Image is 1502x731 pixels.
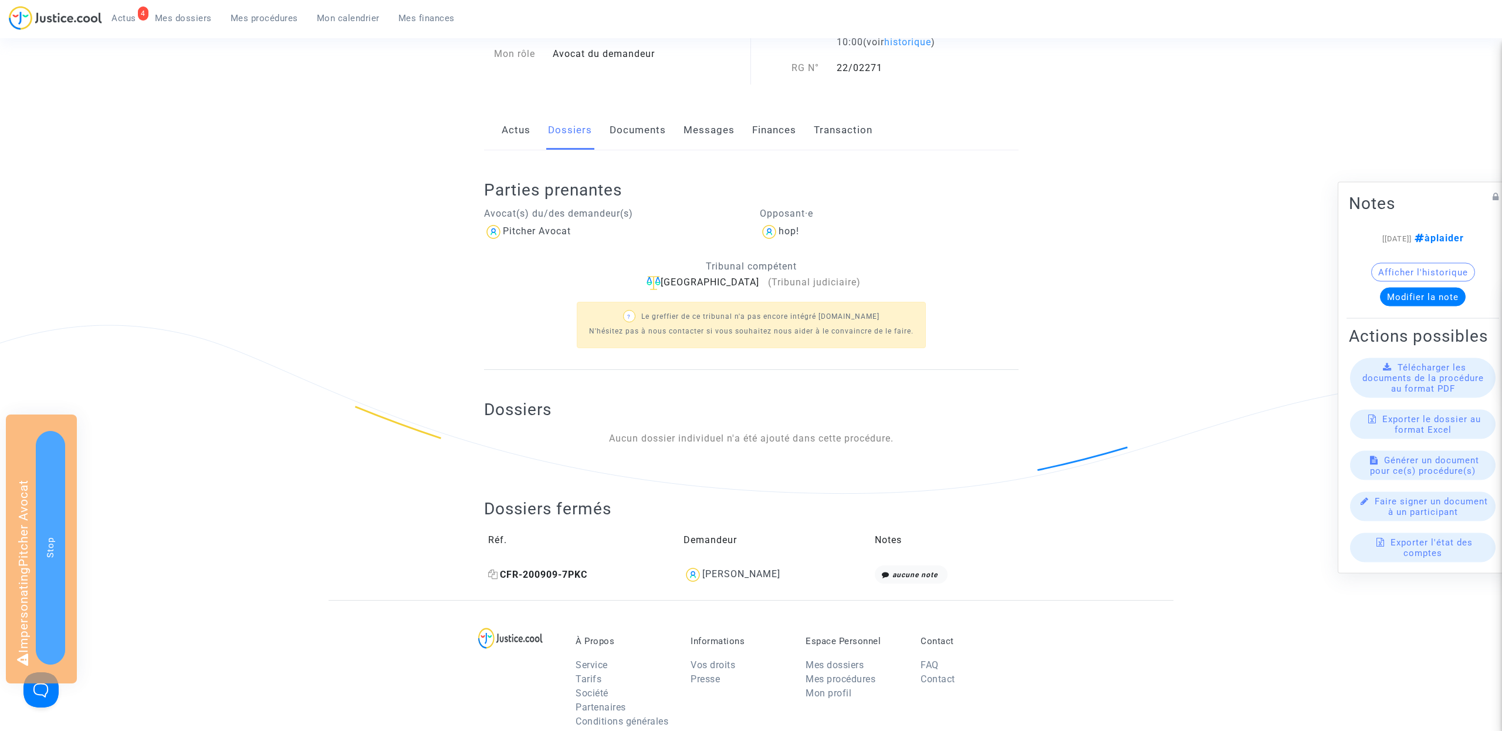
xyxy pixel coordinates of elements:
[544,47,751,61] div: Avocat du demandeur
[921,673,955,685] a: Contact
[484,223,503,241] img: icon-user.svg
[684,111,735,150] a: Messages
[576,702,626,713] a: Partenaires
[752,111,796,150] a: Finances
[863,36,935,48] span: (voir )
[484,399,552,420] h2: Dossiers
[138,6,148,21] div: 4
[307,9,389,27] a: Mon calendrier
[806,659,864,671] a: Mes dossiers
[488,569,587,580] span: CFR-200909-7PKC
[1412,232,1464,243] span: àplaider
[502,111,530,150] a: Actus
[760,223,779,241] img: icon-user.svg
[691,673,720,685] a: Presse
[691,659,735,671] a: Vos droits
[921,659,939,671] a: FAQ
[389,9,464,27] a: Mes finances
[398,13,455,23] span: Mes finances
[751,61,828,75] div: RG N°
[484,519,679,561] td: Réf.
[828,61,981,75] div: 22/02271
[548,111,592,150] a: Dossiers
[921,636,1018,646] p: Contact
[702,568,780,580] div: [PERSON_NAME]
[1382,413,1481,434] span: Exporter le dossier au format Excel
[475,47,544,61] div: Mon rôle
[102,9,146,27] a: 4Actus
[23,672,59,708] iframe: Help Scout Beacon - Open
[9,6,102,30] img: jc-logo.svg
[484,206,743,221] p: Avocat(s) du/des demandeur(s)
[146,9,221,27] a: Mes dossiers
[484,498,611,519] h2: Dossiers fermés
[231,13,298,23] span: Mes procédures
[814,111,872,150] a: Transaction
[806,636,903,646] p: Espace Personnel
[1391,537,1473,558] span: Exporter l'état des comptes
[155,13,212,23] span: Mes dossiers
[768,277,861,288] span: (Tribunal judiciaire)
[484,275,1019,290] div: [GEOGRAPHIC_DATA]
[684,565,702,584] img: icon-user.svg
[806,688,851,699] a: Mon profil
[576,659,608,671] a: Service
[1371,262,1475,281] button: Afficher l'historique
[221,9,307,27] a: Mes procédures
[871,519,1018,561] td: Notes
[884,36,931,48] span: historique
[1380,287,1466,306] button: Modifier la note
[576,688,608,699] a: Société
[691,636,788,646] p: Informations
[627,314,631,320] span: ?
[1349,325,1497,346] h2: Actions possibles
[111,13,136,23] span: Actus
[1370,454,1479,476] span: Générer un document pour ce(s) procédure(s)
[1382,234,1412,242] span: [[DATE]]
[779,225,799,237] div: hop!
[1375,496,1488,517] span: Faire signer un document à un participant
[892,571,938,579] i: aucune note
[1362,362,1484,393] span: Télécharger les documents de la procédure au format PDF
[589,309,914,339] p: Le greffier de ce tribunal n'a pas encore intégré [DOMAIN_NAME] N'hésitez pas à nous contacter si...
[610,111,666,150] a: Documents
[576,716,668,727] a: Conditions générales
[317,13,380,23] span: Mon calendrier
[484,259,1019,274] p: Tribunal compétent
[484,180,1019,200] h2: Parties prenantes
[760,206,1019,221] p: Opposant·e
[576,636,673,646] p: À Propos
[806,673,875,685] a: Mes procédures
[478,628,543,649] img: logo-lg.svg
[503,225,571,237] div: Pitcher Avocat
[45,537,56,558] span: Stop
[36,431,65,665] button: Stop
[496,432,1007,446] div: Aucun dossier individuel n'a été ajouté dans cette procédure.
[1349,193,1497,213] h2: Notes
[647,276,661,290] img: icon-faciliter-sm.svg
[6,415,77,683] div: Impersonating
[576,673,601,685] a: Tarifs
[679,519,871,561] td: Demandeur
